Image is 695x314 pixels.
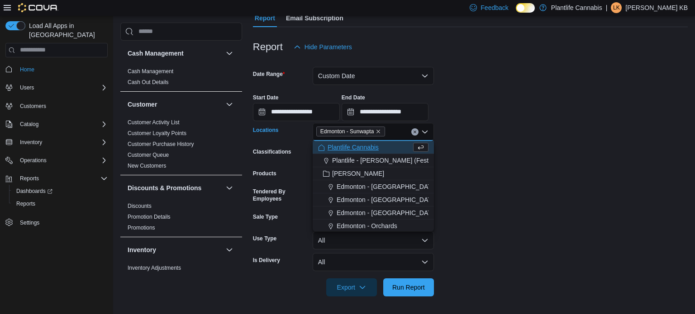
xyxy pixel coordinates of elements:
[2,172,111,185] button: Reports
[320,127,374,136] span: Edmonton - Sunwapta
[224,99,235,110] button: Customer
[16,155,50,166] button: Operations
[332,156,440,165] span: Plantlife - [PERSON_NAME] (Festival)
[128,183,201,192] h3: Discounts & Promotions
[253,170,276,177] label: Products
[253,127,279,134] label: Locations
[313,206,434,220] button: Edmonton - [GEOGRAPHIC_DATA]
[253,148,291,155] label: Classifications
[16,173,43,184] button: Reports
[305,42,352,52] span: Hide Parameters
[313,253,434,271] button: All
[128,141,194,148] span: Customer Purchase History
[2,63,111,76] button: Home
[337,195,437,204] span: Edmonton - [GEOGRAPHIC_DATA]
[128,141,194,147] a: Customer Purchase History
[20,121,38,128] span: Catalog
[255,9,275,27] span: Report
[328,143,379,152] span: Plantlife Cannabis
[20,139,42,146] span: Inventory
[313,193,434,206] button: Edmonton - [GEOGRAPHIC_DATA]
[128,151,169,159] span: Customer Queue
[20,66,34,73] span: Home
[128,163,166,169] a: New Customers
[128,265,181,271] a: Inventory Adjustments
[481,3,508,12] span: Feedback
[16,82,108,93] span: Users
[253,235,276,242] label: Use Type
[2,99,111,112] button: Customers
[337,208,437,217] span: Edmonton - [GEOGRAPHIC_DATA]
[13,186,108,197] span: Dashboards
[120,66,242,91] div: Cash Management
[253,103,340,121] input: Press the down key to open a popover containing a calendar.
[20,103,46,110] span: Customers
[128,225,155,231] a: Promotions
[313,154,434,167] button: Plantlife - [PERSON_NAME] (Festival)
[16,64,38,75] a: Home
[611,2,622,13] div: Liam KB
[128,49,222,58] button: Cash Management
[128,119,180,126] span: Customer Activity List
[316,127,386,136] span: Edmonton - Sunwapta
[20,157,47,164] span: Operations
[128,130,186,137] span: Customer Loyalty Points
[326,278,377,296] button: Export
[128,276,201,282] a: Inventory by Product Historical
[128,275,201,282] span: Inventory by Product Historical
[253,213,278,220] label: Sale Type
[16,64,108,75] span: Home
[20,219,39,226] span: Settings
[13,198,39,209] a: Reports
[16,187,52,195] span: Dashboards
[9,185,111,197] a: Dashboards
[313,220,434,233] button: Edmonton - Orchards
[2,118,111,131] button: Catalog
[625,2,688,13] p: [PERSON_NAME] KB
[516,3,535,13] input: Dark Mode
[253,257,280,264] label: Is Delivery
[128,183,222,192] button: Discounts & Promotions
[332,278,371,296] span: Export
[128,264,181,272] span: Inventory Adjustments
[16,155,108,166] span: Operations
[128,49,184,58] h3: Cash Management
[337,221,397,230] span: Edmonton - Orchards
[411,128,419,136] button: Clear input
[421,128,428,136] button: Close list of options
[16,137,46,148] button: Inventory
[2,216,111,229] button: Settings
[128,224,155,231] span: Promotions
[376,129,381,134] button: Remove Edmonton - Sunwapta from selection in this group
[313,141,434,154] button: Plantlife Cannabis
[313,167,434,180] button: [PERSON_NAME]
[383,278,434,296] button: Run Report
[16,100,108,112] span: Customers
[120,201,242,237] div: Discounts & Promotions
[2,81,111,94] button: Users
[16,173,108,184] span: Reports
[128,245,222,254] button: Inventory
[16,216,108,228] span: Settings
[128,214,171,220] a: Promotion Details
[342,94,365,101] label: End Date
[253,70,285,78] label: Date Range
[13,186,56,197] a: Dashboards
[25,21,108,39] span: Load All Apps in [GEOGRAPHIC_DATA]
[128,245,156,254] h3: Inventory
[253,94,279,101] label: Start Date
[128,202,152,210] span: Discounts
[392,283,425,292] span: Run Report
[313,67,434,85] button: Custom Date
[16,82,38,93] button: Users
[224,48,235,59] button: Cash Management
[253,188,309,202] label: Tendered By Employees
[16,119,42,130] button: Catalog
[5,59,108,253] nav: Complex example
[13,198,108,209] span: Reports
[286,9,343,27] span: Email Subscription
[313,231,434,249] button: All
[128,68,173,75] a: Cash Management
[16,101,50,112] a: Customers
